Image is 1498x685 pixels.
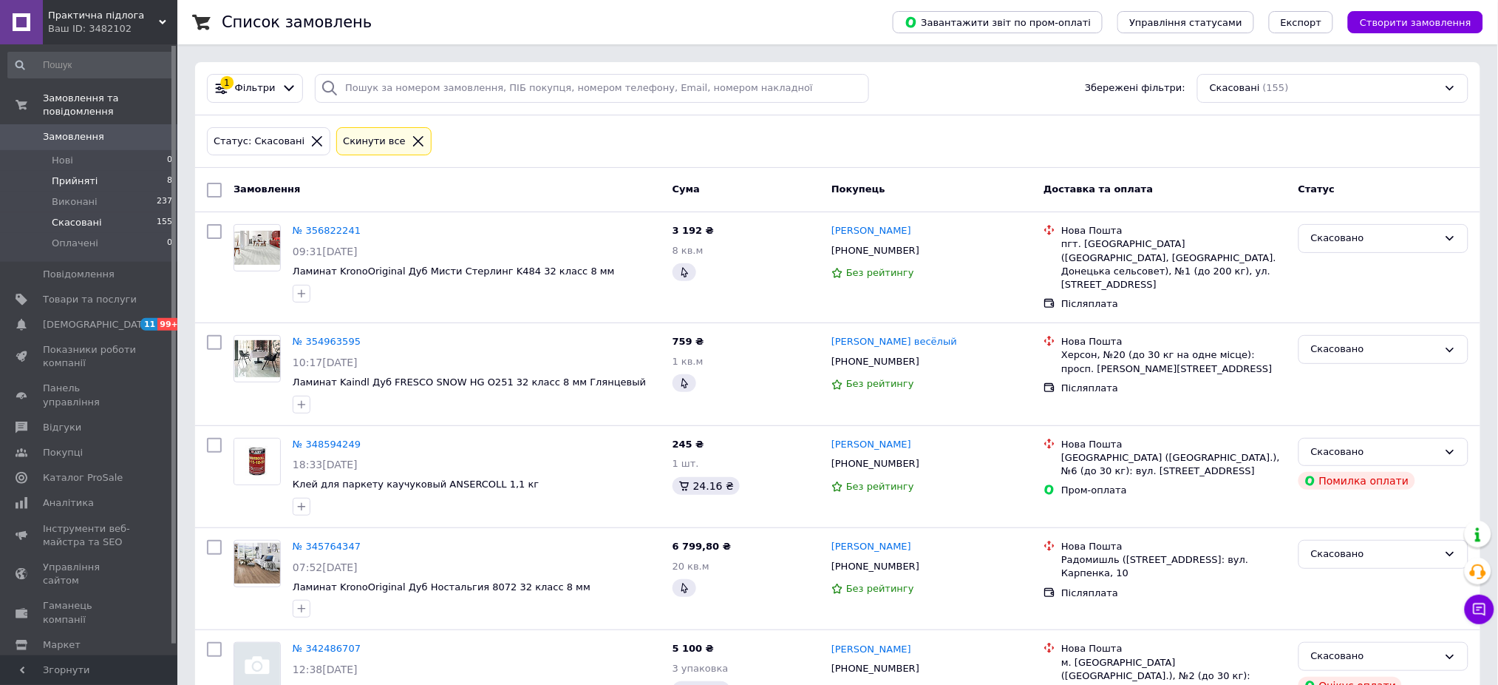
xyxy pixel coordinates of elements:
[1061,348,1287,375] div: Херсон, №20 (до 30 кг на одне місце): просп. [PERSON_NAME][STREET_ADDRESS]
[1061,237,1287,291] div: пгт. [GEOGRAPHIC_DATA] ([GEOGRAPHIC_DATA], [GEOGRAPHIC_DATA]. Донецька сельсовет), №1 (до 200 кг)...
[1085,81,1185,95] span: Збережені фільтри:
[293,246,358,257] span: 09:31[DATE]
[293,664,358,675] span: 12:38[DATE]
[43,421,81,434] span: Відгуки
[1061,553,1287,580] div: Радомишль ([STREET_ADDRESS]: вул. Карпенка, 10
[48,9,159,22] span: Практична підлога
[831,224,911,238] a: [PERSON_NAME]
[831,438,911,452] a: [PERSON_NAME]
[1348,11,1483,33] button: Створити замовлення
[1210,81,1260,95] span: Скасовані
[234,543,280,584] img: Фото товару
[315,74,869,103] input: Пошук за номером замовлення, ПІБ покупця, номером телефону, Email, номером накладної
[293,581,590,593] a: Ламинат KronoOriginal Дуб Ностальгия 8072 32 класс 8 мм
[222,13,372,31] h1: Список замовлень
[211,134,307,149] div: Статус: Скасовані
[893,11,1103,33] button: Завантажити звіт по пром-оплаті
[831,643,911,657] a: [PERSON_NAME]
[831,183,885,195] span: Покупець
[43,293,137,306] span: Товари та послуги
[43,522,137,549] span: Інструменти веб-майстра та SEO
[293,377,646,388] a: Ламинат Kaindl Дуб FRESCO SNOW HG O251 32 класс 8 мм Глянцевый
[673,439,704,450] span: 245 ₴
[234,438,281,485] a: Фото товару
[1298,183,1335,195] span: Статус
[43,599,137,626] span: Гаманець компанії
[140,318,157,331] span: 11
[673,225,714,236] span: 3 192 ₴
[52,175,98,188] span: Прийняті
[1311,231,1438,246] div: Скасовано
[673,245,704,256] span: 8 кв.м
[673,541,731,552] span: 6 799,80 ₴
[220,76,234,90] div: 1
[43,496,94,510] span: Аналітика
[673,183,700,195] span: Cума
[1465,595,1494,624] button: Чат з покупцем
[846,583,914,594] span: Без рейтингу
[293,336,361,347] a: № 354963595
[828,557,922,576] div: [PHONE_NUMBER]
[673,663,729,674] span: 3 упаковка
[1061,587,1287,600] div: Післяплата
[1269,11,1334,33] button: Експорт
[43,92,177,118] span: Замовлення та повідомлення
[43,446,83,459] span: Покупці
[293,357,358,368] span: 10:17[DATE]
[293,479,539,490] a: Клей для паркету каучуковый ANSERCOLL 1,1 кг
[43,561,137,587] span: Управління сайтом
[52,237,98,250] span: Оплачені
[1263,82,1289,93] span: (155)
[831,540,911,554] a: [PERSON_NAME]
[52,154,73,167] span: Нові
[293,225,361,236] a: № 356822241
[846,481,914,492] span: Без рейтингу
[828,454,922,473] div: [PHONE_NUMBER]
[673,561,709,572] span: 20 кв.м
[1061,438,1287,451] div: Нова Пошта
[1061,297,1287,311] div: Післяплата
[293,643,361,654] a: № 342486707
[43,382,137,408] span: Панель управління
[828,659,922,678] div: [PHONE_NUMBER]
[52,195,98,209] span: Виконані
[157,318,182,331] span: 99+
[167,154,172,167] span: 0
[1311,445,1438,460] div: Скасовано
[234,231,280,266] img: Фото товару
[157,195,172,209] span: 237
[43,471,123,485] span: Каталог ProSale
[43,130,104,144] span: Замовлення
[293,561,358,573] span: 07:52[DATE]
[1061,540,1287,553] div: Нова Пошта
[1061,224,1287,237] div: Нова Пошта
[1117,11,1254,33] button: Управління статусами
[673,458,699,469] span: 1 шт.
[1044,183,1153,195] span: Доставка та оплата
[293,266,615,277] a: Ламинат KronoOriginal Дуб Мисти Стерлинг K484 32 класс 8 мм
[234,224,281,271] a: Фото товару
[831,335,957,349] a: [PERSON_NAME] весёлый
[157,216,172,229] span: 155
[1061,382,1287,395] div: Післяплата
[167,237,172,250] span: 0
[1360,17,1471,28] span: Створити замовлення
[234,183,300,195] span: Замовлення
[846,267,914,278] span: Без рейтингу
[1311,649,1438,664] div: Скасовано
[48,22,177,36] div: Ваш ID: 3482102
[673,356,704,367] span: 1 кв.м
[234,540,281,587] a: Фото товару
[1061,642,1287,655] div: Нова Пошта
[673,477,740,495] div: 24.16 ₴
[52,216,102,229] span: Скасовані
[673,643,714,654] span: 5 100 ₴
[828,241,922,260] div: [PHONE_NUMBER]
[43,318,152,331] span: [DEMOGRAPHIC_DATA]
[235,81,276,95] span: Фільтри
[1061,484,1287,497] div: Пром-оплата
